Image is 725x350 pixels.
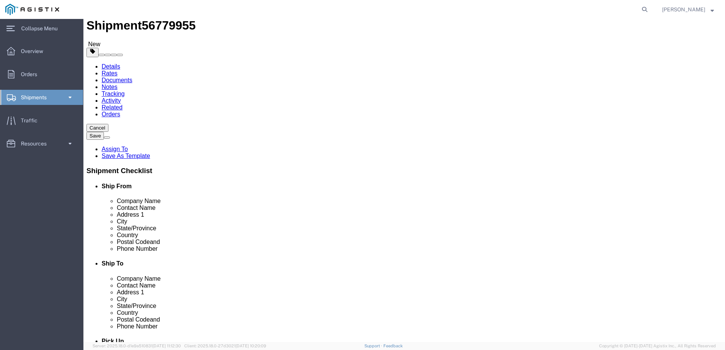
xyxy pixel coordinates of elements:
[184,344,266,348] span: Client: 2025.18.0-27d3021
[21,113,43,128] span: Traffic
[5,4,59,15] img: logo
[0,44,83,59] a: Overview
[21,44,49,59] span: Overview
[662,5,714,14] button: [PERSON_NAME]
[83,19,725,342] iframe: FS Legacy Container
[235,344,266,348] span: [DATE] 10:20:09
[21,67,42,82] span: Orders
[0,67,83,82] a: Orders
[0,136,83,151] a: Resources
[599,343,716,349] span: Copyright © [DATE]-[DATE] Agistix Inc., All Rights Reserved
[152,344,181,348] span: [DATE] 11:12:30
[93,344,181,348] span: Server: 2025.18.0-d1e9a510831
[0,113,83,128] a: Traffic
[383,344,403,348] a: Feedback
[21,21,63,36] span: Collapse Menu
[21,136,52,151] span: Resources
[21,90,52,105] span: Shipments
[0,90,83,105] a: Shipments
[364,344,383,348] a: Support
[662,5,705,14] span: Edgar Cruz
